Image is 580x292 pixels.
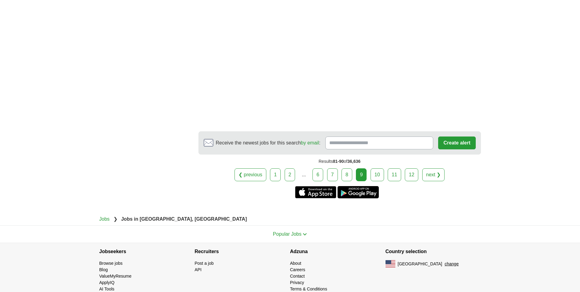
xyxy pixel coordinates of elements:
a: Blog [99,267,108,272]
span: Receive the newest jobs for this search : [216,139,320,147]
div: ... [298,169,310,181]
a: 1 [270,168,281,181]
a: Browse jobs [99,261,123,266]
a: ApplyIQ [99,280,115,285]
div: 9 [356,168,367,181]
img: toggle icon [303,233,307,236]
h4: Country selection [386,243,481,260]
a: ❮ previous [235,168,266,181]
a: by email [301,140,319,145]
a: About [290,261,301,266]
button: change [445,261,459,267]
a: 6 [312,168,323,181]
a: Contact [290,274,305,279]
span: 36,636 [347,159,360,164]
a: 12 [405,168,418,181]
a: Get the iPhone app [295,186,336,198]
a: Get the Android app [338,186,379,198]
img: US flag [386,260,395,268]
a: 7 [327,168,338,181]
span: 81-90 [333,159,344,164]
a: ValueMyResume [99,274,132,279]
a: 11 [388,168,401,181]
a: AI Tools [99,286,115,291]
a: 8 [342,168,352,181]
a: Jobs [99,216,110,222]
span: ❯ [113,216,117,222]
strong: Jobs in [GEOGRAPHIC_DATA], [GEOGRAPHIC_DATA] [121,216,247,222]
a: Post a job [195,261,214,266]
a: 2 [285,168,295,181]
a: Careers [290,267,305,272]
a: Privacy [290,280,304,285]
a: API [195,267,202,272]
span: [GEOGRAPHIC_DATA] [398,261,442,267]
a: 10 [371,168,384,181]
a: next ❯ [422,168,445,181]
a: Terms & Conditions [290,286,327,291]
button: Create alert [438,137,475,149]
span: Popular Jobs [273,231,301,237]
div: Results of [198,155,481,168]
